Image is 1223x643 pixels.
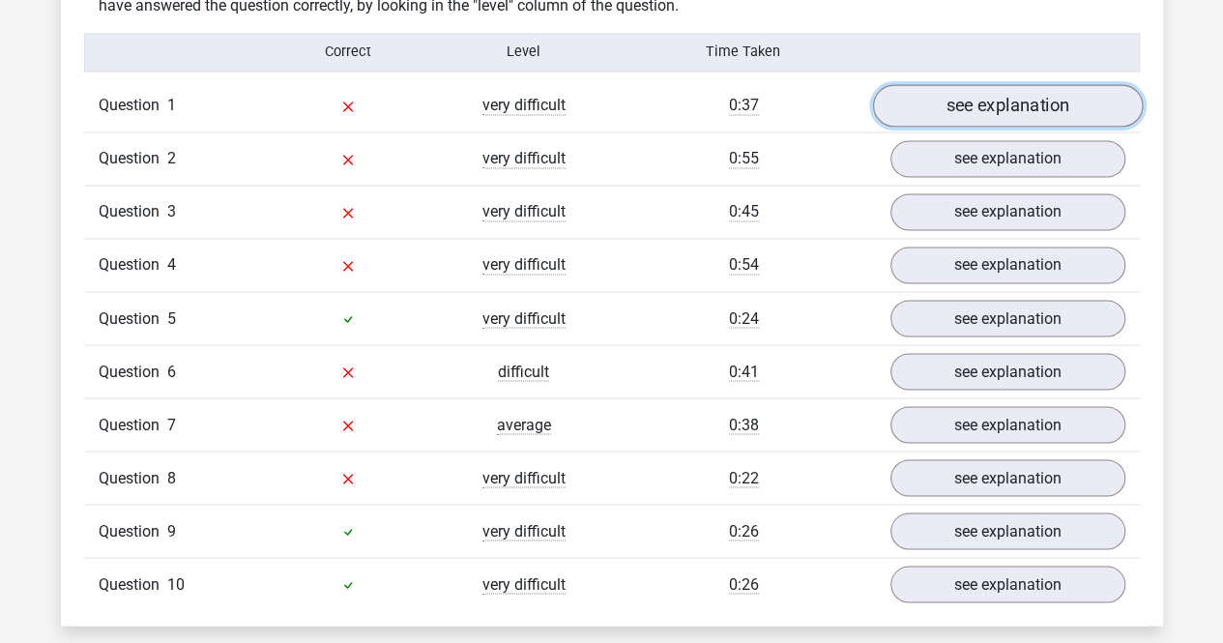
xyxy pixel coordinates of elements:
span: 0:45 [729,202,759,221]
span: 0:24 [729,308,759,328]
span: very difficult [482,202,566,221]
a: see explanation [890,193,1125,230]
span: Question [99,307,167,330]
span: Question [99,466,167,489]
span: 0:37 [729,96,759,115]
span: very difficult [482,468,566,487]
div: Level [436,42,612,63]
span: 0:38 [729,415,759,434]
a: see explanation [872,84,1142,127]
a: see explanation [890,406,1125,443]
span: 0:26 [729,521,759,541]
a: see explanation [890,140,1125,177]
div: Correct [260,42,436,63]
span: 3 [167,202,176,220]
span: Question [99,519,167,542]
span: Question [99,200,167,223]
span: 0:26 [729,574,759,594]
span: very difficult [482,521,566,541]
span: average [497,415,551,434]
a: see explanation [890,512,1125,549]
span: Question [99,147,167,170]
span: 0:22 [729,468,759,487]
span: difficult [498,362,549,381]
a: see explanation [890,247,1125,283]
span: 0:54 [729,255,759,275]
span: very difficult [482,96,566,115]
span: very difficult [482,149,566,168]
span: 2 [167,149,176,167]
span: 0:55 [729,149,759,168]
span: 4 [167,255,176,274]
span: very difficult [482,255,566,275]
span: 7 [167,415,176,433]
span: Question [99,413,167,436]
span: Question [99,253,167,277]
div: Time Taken [611,42,875,63]
a: see explanation [890,566,1125,602]
span: 1 [167,96,176,114]
a: see explanation [890,300,1125,336]
a: see explanation [890,353,1125,390]
span: 5 [167,308,176,327]
span: 0:41 [729,362,759,381]
span: Question [99,94,167,117]
span: 10 [167,574,185,593]
span: very difficult [482,574,566,594]
span: 8 [167,468,176,486]
span: Question [99,572,167,596]
span: very difficult [482,308,566,328]
span: 9 [167,521,176,540]
a: see explanation [890,459,1125,496]
span: 6 [167,362,176,380]
span: Question [99,360,167,383]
